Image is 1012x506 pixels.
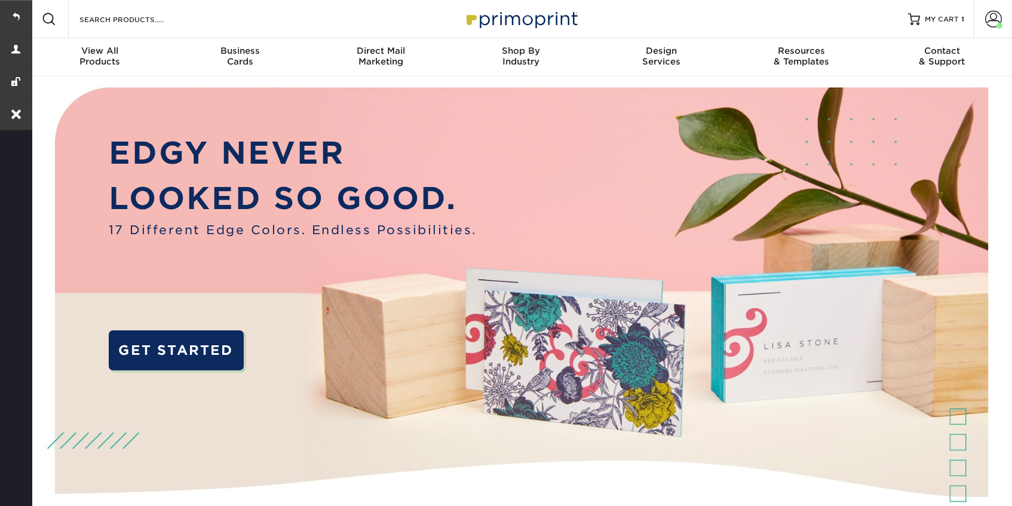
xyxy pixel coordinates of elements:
[30,45,170,56] span: View All
[109,330,244,370] a: GET STARTED
[311,45,451,56] span: Direct Mail
[170,38,311,76] a: BusinessCards
[451,38,591,76] a: Shop ByIndustry
[109,176,477,221] p: LOOKED SO GOOD.
[170,45,311,56] span: Business
[30,45,170,67] div: Products
[872,45,1012,56] span: Contact
[591,45,731,56] span: Design
[961,15,964,23] span: 1
[30,38,170,76] a: View AllProducts
[872,38,1012,76] a: Contact& Support
[591,38,731,76] a: DesignServices
[109,130,477,176] p: EDGY NEVER
[872,45,1012,67] div: & Support
[591,45,731,67] div: Services
[78,12,195,26] input: SEARCH PRODUCTS.....
[451,45,591,67] div: Industry
[109,221,477,239] span: 17 Different Edge Colors. Endless Possibilities.
[451,45,591,56] span: Shop By
[461,6,581,32] img: Primoprint
[731,38,872,76] a: Resources& Templates
[311,45,451,67] div: Marketing
[925,14,959,24] span: MY CART
[170,45,311,67] div: Cards
[731,45,872,67] div: & Templates
[731,45,872,56] span: Resources
[311,38,451,76] a: Direct MailMarketing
